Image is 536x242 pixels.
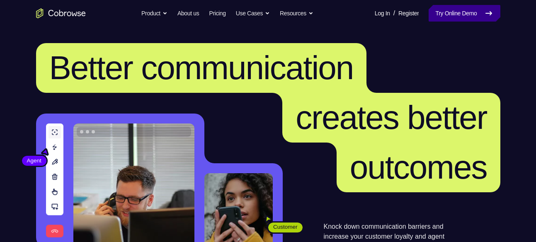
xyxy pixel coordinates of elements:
span: / [393,8,395,18]
a: Register [398,5,419,22]
button: Use Cases [236,5,270,22]
span: Better communication [49,49,354,86]
button: Resources [280,5,313,22]
a: Log In [375,5,390,22]
span: creates better [296,99,487,136]
a: Try Online Demo [429,5,500,22]
a: Go to the home page [36,8,86,18]
a: Pricing [209,5,226,22]
a: About us [177,5,199,22]
span: outcomes [350,149,487,186]
button: Product [141,5,167,22]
